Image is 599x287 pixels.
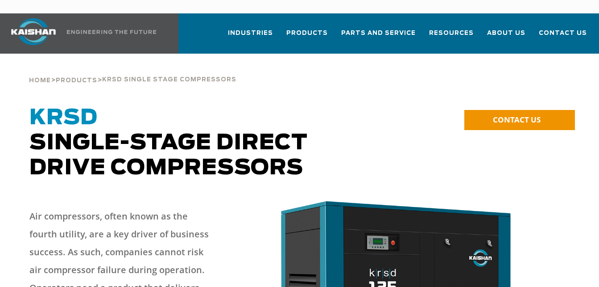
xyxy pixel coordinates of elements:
[102,77,236,83] span: krsd single stage compressors
[228,21,273,52] a: Industries
[286,28,328,38] span: Products
[429,28,474,38] span: Resources
[487,28,525,38] span: About Us
[464,110,575,130] a: CONTACT US
[286,21,328,52] a: Products
[29,107,308,179] span: Single-Stage Direct Drive Compressors
[29,78,51,84] span: Home
[429,21,474,52] a: Resources
[56,76,97,84] a: Products
[29,107,98,129] span: KRSD
[56,78,97,84] span: Products
[341,28,416,38] span: Parts and Service
[539,28,587,38] span: Contact Us
[487,21,525,52] a: About Us
[539,21,587,52] a: Contact Us
[29,76,51,84] a: Home
[67,30,156,34] img: Engineering the future
[493,114,541,125] span: CONTACT US
[341,21,416,52] a: Parts and Service
[228,28,273,38] span: Industries
[29,54,236,88] div: > >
